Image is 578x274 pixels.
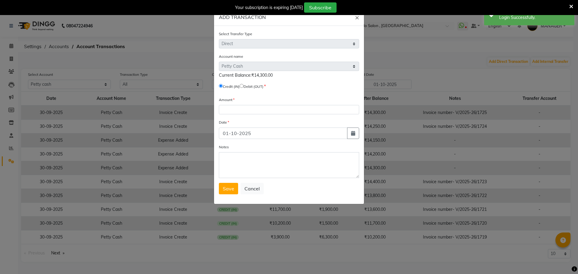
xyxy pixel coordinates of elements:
iframe: chat widget [553,250,572,268]
span: Current Balance:₹14,300.00 [219,72,273,78]
span: Save [223,186,234,192]
button: Close [350,9,364,26]
label: Date [219,120,229,125]
label: Select Transfer Type [219,31,252,37]
h6: ADD TRANSACTION [219,14,266,21]
label: Account name [219,54,243,59]
label: Amount [219,97,235,103]
label: Credit (IN) [223,84,240,89]
label: Debit (OUT) [244,84,263,89]
div: Login Successfully. [499,14,570,21]
button: Cancel [241,183,264,194]
span: × [355,13,359,22]
div: Your subscription is expiring [DATE] [235,5,303,11]
button: Save [219,183,238,194]
button: Subscribe [304,2,337,13]
label: Notes [219,144,229,150]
